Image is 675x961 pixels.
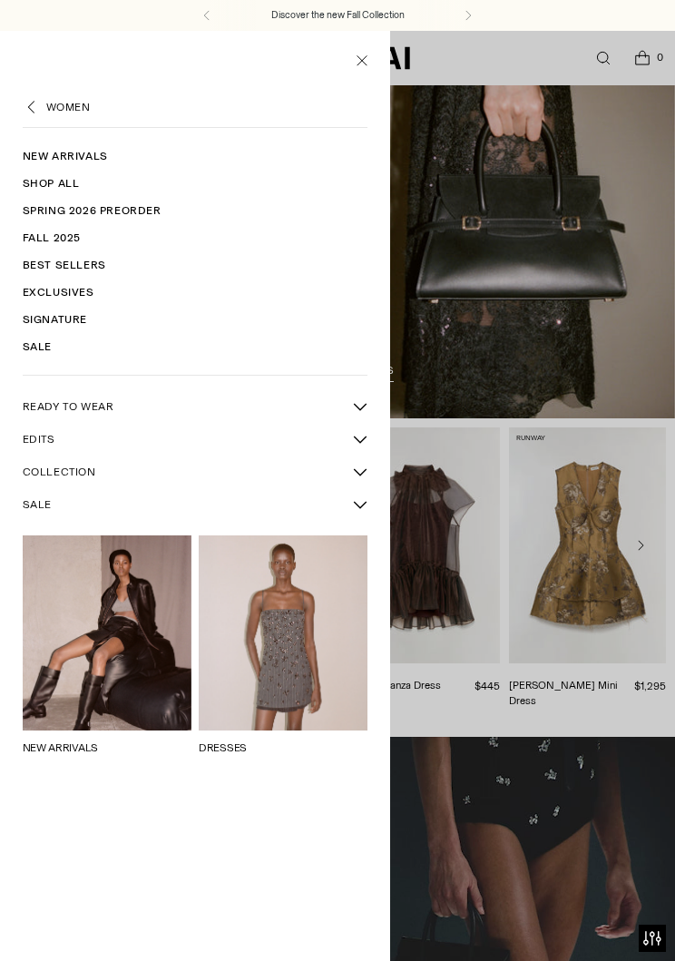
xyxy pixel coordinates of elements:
[23,424,345,455] a: EDITS
[46,99,91,115] a: WOMEN
[23,398,114,415] span: READY TO WEAR
[271,8,405,23] a: Discover the new Fall Collection
[23,391,345,422] a: READY TO WEAR
[199,741,247,754] a: DRESSES
[23,456,345,487] a: COLLECTION
[23,464,96,480] span: COLLECTION
[23,489,345,520] a: SALE
[23,306,368,333] a: Signature
[23,496,52,513] span: SALE
[23,431,55,447] span: EDITS
[23,279,368,306] a: Exclusives
[23,170,368,197] a: Shop All
[344,488,377,521] button: More SALE sub-items
[344,423,377,456] button: More EDITS sub-items
[23,98,41,116] button: Back
[343,41,380,78] button: Close menu modal
[23,251,368,279] a: Best Sellers
[23,197,368,224] a: Spring 2026 Preorder
[23,142,368,170] a: New Arrivals
[23,741,98,754] a: NEW ARRIVALS
[23,333,368,360] a: Sale
[344,456,377,488] button: More COLLECTION sub-items
[23,224,368,251] a: Fall 2025
[344,390,377,423] button: More READY TO WEAR sub-items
